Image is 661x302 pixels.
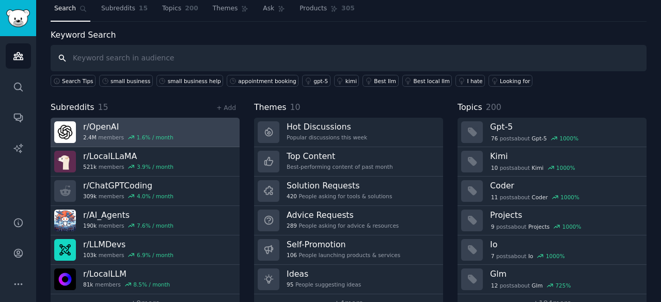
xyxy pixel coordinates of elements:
[490,210,639,220] h3: Projects
[559,135,578,142] div: 1000 %
[83,222,174,229] div: members
[490,151,639,162] h3: Kimi
[345,77,357,85] div: kimi
[490,251,565,261] div: post s about
[168,77,221,85] div: small business help
[83,180,174,191] h3: r/ ChatGPTCoding
[156,75,224,87] a: small business help
[254,147,443,177] a: Top ContentBest-performing content of past month
[254,265,443,294] a: Ideas95People suggesting ideas
[556,164,575,171] div: 1000 %
[287,193,297,200] span: 420
[83,268,170,279] h3: r/ LocalLLM
[532,282,543,289] span: Glm
[341,4,355,13] span: 305
[51,265,240,294] a: r/LocalLLM81kmembers8.5% / month
[99,75,153,87] a: small business
[287,251,297,259] span: 106
[51,45,647,71] input: Keyword search in audience
[254,177,443,206] a: Solution Requests420People asking for tools & solutions
[491,223,495,230] span: 9
[51,75,96,87] button: Search Tips
[489,75,532,87] a: Looking for
[51,235,240,265] a: r/LLMDevs103kmembers6.9% / month
[491,194,498,201] span: 11
[490,180,639,191] h3: Coder
[560,194,579,201] div: 1000 %
[490,268,639,279] h3: Glm
[54,4,76,13] span: Search
[137,134,174,141] div: 1.6 % / month
[490,222,582,231] div: post s about
[455,75,485,87] a: I hate
[374,77,396,85] div: Best llm
[287,239,400,250] h3: Self-Promotion
[83,121,174,132] h3: r/ OpenAI
[287,268,361,279] h3: Ideas
[491,135,498,142] span: 76
[458,101,482,114] span: Topics
[363,75,398,87] a: Best llm
[287,151,393,162] h3: Top Content
[491,282,498,289] span: 12
[209,1,253,22] a: Themes
[532,135,547,142] span: Gpt-5
[490,134,579,143] div: post s about
[51,147,240,177] a: r/LocalLLaMA521kmembers3.9% / month
[254,101,287,114] span: Themes
[458,177,647,206] a: Coder11postsaboutCoder1000%
[458,265,647,294] a: Glm12postsaboutGlm725%
[287,163,393,170] div: Best-performing content of past month
[159,1,202,22] a: Topics200
[532,194,548,201] span: Coder
[263,4,274,13] span: Ask
[254,206,443,235] a: Advice Requests289People asking for advice & resources
[287,210,399,220] h3: Advice Requests
[83,163,97,170] span: 521k
[490,281,572,290] div: post s about
[111,77,150,85] div: small business
[54,121,76,143] img: OpenAI
[51,177,240,206] a: r/ChatGPTCoding309kmembers4.0% / month
[287,222,297,229] span: 289
[287,222,399,229] div: People asking for advice & resources
[54,268,76,290] img: LocalLLM
[490,163,576,172] div: post s about
[458,147,647,177] a: Kimi10postsaboutKimi1000%
[51,1,90,22] a: Search
[254,235,443,265] a: Self-Promotion106People launching products & services
[185,4,198,13] span: 200
[414,77,450,85] div: Best local llm
[313,77,328,85] div: gpt-5
[133,281,170,288] div: 8.5 % / month
[300,4,327,13] span: Products
[486,102,501,112] span: 200
[528,252,533,260] span: Io
[83,251,174,259] div: members
[101,4,135,13] span: Subreddits
[238,77,296,85] div: appointment booking
[83,193,174,200] div: members
[83,134,97,141] span: 2.4M
[54,210,76,231] img: AI_Agents
[254,118,443,147] a: Hot DiscussionsPopular discussions this week
[562,223,581,230] div: 1000 %
[98,1,151,22] a: Subreddits15
[302,75,330,87] a: gpt-5
[51,118,240,147] a: r/OpenAI2.4Mmembers1.6% / month
[491,252,495,260] span: 7
[528,223,549,230] span: Projects
[287,281,293,288] span: 95
[83,151,174,162] h3: r/ LocalLLaMA
[467,77,482,85] div: I hate
[83,281,170,288] div: members
[287,180,392,191] h3: Solution Requests
[491,164,498,171] span: 10
[54,239,76,261] img: LLMDevs
[162,4,181,13] span: Topics
[6,9,30,27] img: GummySearch logo
[532,164,544,171] span: Kimi
[290,102,301,112] span: 10
[546,252,565,260] div: 1000 %
[137,222,174,229] div: 7.6 % / month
